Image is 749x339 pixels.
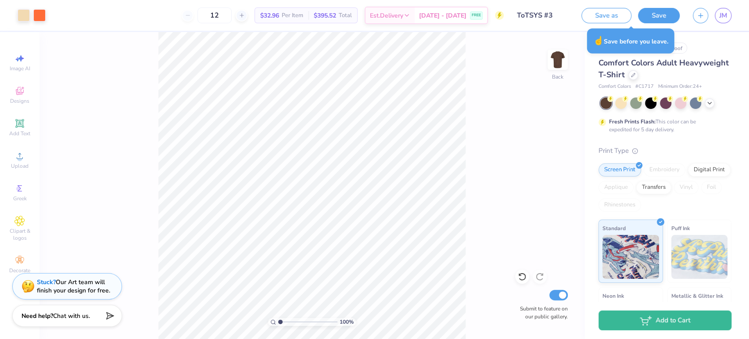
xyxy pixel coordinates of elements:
[10,65,30,72] span: Image AI
[587,29,674,54] div: Save before you leave.
[598,310,731,330] button: Add to Cart
[37,278,110,295] div: Our Art team will finish your design for free.
[339,11,352,20] span: Total
[598,83,631,90] span: Comfort Colors
[314,11,336,20] span: $395.52
[715,8,731,23] a: JM
[635,83,654,90] span: # C1717
[510,7,575,24] input: Untitled Design
[598,58,729,80] span: Comfort Colors Adult Heavyweight T-Shirt
[671,291,723,300] span: Metallic & Glitter Ink
[671,235,728,279] img: Puff Ink
[598,146,731,156] div: Print Type
[552,73,563,81] div: Back
[9,267,30,274] span: Decorate
[4,227,35,242] span: Clipart & logos
[515,305,568,321] label: Submit to feature on our public gallery.
[636,181,671,194] div: Transfers
[609,118,656,125] strong: Fresh Prints Flash:
[674,181,699,194] div: Vinyl
[644,163,685,177] div: Embroidery
[472,12,481,18] span: FREE
[37,278,56,286] strong: Stuck?
[13,195,27,202] span: Greek
[370,11,403,20] span: Est. Delivery
[549,51,566,69] img: Back
[638,8,680,23] button: Save
[22,312,53,320] strong: Need help?
[602,224,626,233] span: Standard
[598,163,641,177] div: Screen Print
[260,11,279,20] span: $32.96
[609,118,717,133] div: This color can be expedited for 5 day delivery.
[598,181,634,194] div: Applique
[340,318,354,326] span: 100 %
[11,162,29,169] span: Upload
[598,198,641,212] div: Rhinestones
[53,312,90,320] span: Chat with us.
[197,7,232,23] input: – –
[581,8,631,23] button: Save as
[602,235,659,279] img: Standard
[719,11,727,21] span: JM
[688,163,731,177] div: Digital Print
[593,35,604,47] span: ☝️
[602,291,624,300] span: Neon Ink
[282,11,303,20] span: Per Item
[419,11,466,20] span: [DATE] - [DATE]
[658,83,702,90] span: Minimum Order: 24 +
[9,130,30,137] span: Add Text
[10,97,29,105] span: Designs
[671,224,690,233] span: Puff Ink
[701,181,722,194] div: Foil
